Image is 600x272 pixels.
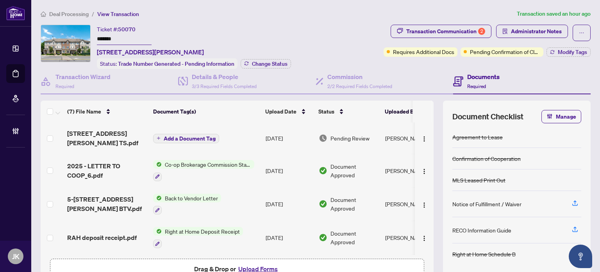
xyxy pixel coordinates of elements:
div: Right at Home Schedule B [452,250,516,258]
span: (7) File Name [67,107,101,116]
img: Document Status [319,166,327,175]
th: Status [315,101,382,122]
span: plus [157,136,161,140]
button: Logo [418,231,430,244]
span: Deal Processing [49,11,89,18]
div: Confirmation of Cooperation [452,154,521,163]
span: 3/3 Required Fields Completed [192,83,257,89]
button: Status IconRight at Home Deposit Receipt [153,227,243,248]
span: Document Approved [330,195,379,213]
span: [STREET_ADDRESS][PERSON_NAME] TS.pdf [67,129,147,148]
span: 2/2 Required Fields Completed [327,83,392,89]
div: 2 [478,28,485,35]
button: Logo [418,198,430,210]
button: Add a Document Tag [153,133,219,143]
span: Required [467,83,486,89]
div: Status: [97,58,237,69]
span: Manage [556,110,576,123]
h4: Documents [467,72,500,81]
td: [DATE] [262,122,316,154]
button: Logo [418,164,430,177]
span: [STREET_ADDRESS][PERSON_NAME] [97,47,204,57]
span: ellipsis [579,30,584,36]
span: Pending Confirmation of Closing [470,47,540,56]
button: Change Status [241,59,291,68]
img: Status Icon [153,227,162,236]
button: Status IconBack to Vendor Letter [153,194,221,215]
span: Trade Number Generated - Pending Information [118,60,234,67]
button: Logo [418,132,430,144]
div: Notice of Fulfillment / Waiver [452,200,521,208]
span: Upload Date [265,107,296,116]
span: Add a Document Tag [164,136,216,141]
img: Logo [421,168,427,175]
button: Manage [541,110,581,123]
button: Modify Tags [546,47,591,57]
span: Right at Home Deposit Receipt [162,227,243,236]
span: home [41,11,46,17]
img: Logo [421,235,427,241]
span: 5-[STREET_ADDRESS][PERSON_NAME] BTV.pdf [67,195,147,213]
span: Co-op Brokerage Commission Statement [162,160,254,169]
span: Back to Vendor Letter [162,194,221,202]
div: Ticket #: [97,25,136,34]
td: [PERSON_NAME] [382,154,441,187]
span: 50070 [118,26,136,33]
img: Document Status [319,233,327,242]
th: Uploaded By [382,101,440,122]
span: Administrator Notes [511,25,562,38]
span: solution [502,29,508,34]
button: Transaction Communication2 [391,25,491,38]
h4: Commission [327,72,392,81]
article: Transaction saved an hour ago [517,9,591,18]
td: [DATE] [262,187,316,221]
span: View Transaction [97,11,139,18]
th: Upload Date [262,101,315,122]
span: Document Checklist [452,111,523,122]
button: Add a Document Tag [153,134,219,143]
img: Logo [421,136,427,142]
td: [PERSON_NAME] [382,122,441,154]
th: (7) File Name [64,101,150,122]
th: Document Tag(s) [150,101,262,122]
img: Document Status [319,134,327,142]
button: Status IconCo-op Brokerage Commission Statement [153,160,254,181]
img: Status Icon [153,194,162,202]
span: JK [12,251,20,262]
span: Document Approved [330,229,379,246]
h4: Details & People [192,72,257,81]
button: Open asap [569,245,592,268]
span: Document Approved [330,162,379,179]
span: Required [55,83,74,89]
td: [PERSON_NAME] [382,221,441,254]
span: Change Status [252,61,287,67]
span: 2025 - LETTER TO COOP_6.pdf [67,161,147,180]
span: RAH deposit receipt.pdf [67,233,137,242]
div: MLS Leased Print Out [452,176,505,184]
td: [DATE] [262,221,316,254]
button: Administrator Notes [496,25,568,38]
img: Logo [421,202,427,208]
td: [PERSON_NAME] [382,187,441,221]
span: Status [318,107,334,116]
h4: Transaction Wizard [55,72,111,81]
img: IMG-W12283805_1.jpg [41,25,90,62]
img: Document Status [319,200,327,208]
img: logo [6,6,25,20]
td: [DATE] [262,154,316,187]
span: Pending Review [330,134,370,142]
img: Status Icon [153,160,162,169]
span: Modify Tags [558,49,587,55]
div: Agreement to Lease [452,133,503,141]
div: Transaction Communication [406,25,485,38]
div: RECO Information Guide [452,226,511,234]
span: Requires Additional Docs [393,47,454,56]
li: / [92,9,94,18]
